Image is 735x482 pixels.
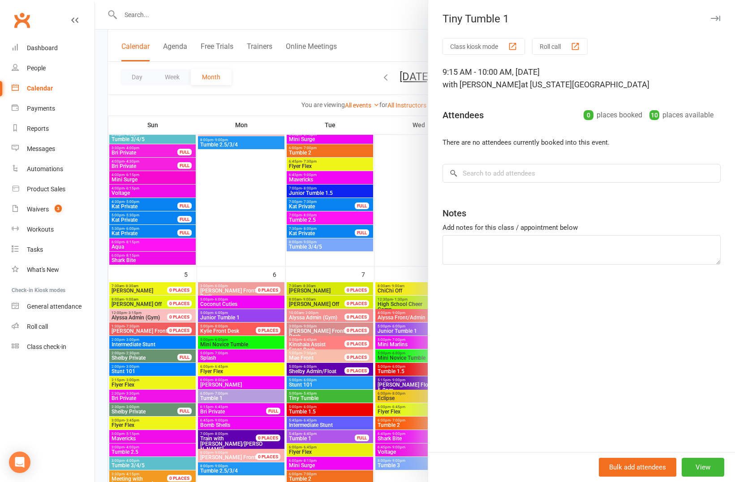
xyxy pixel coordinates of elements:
div: Notes [443,207,466,219]
div: 0 [584,110,593,120]
a: Calendar [12,78,95,99]
a: Tasks [12,240,95,260]
button: Bulk add attendees [599,458,676,477]
a: Waivers 3 [12,199,95,219]
div: Tiny Tumble 1 [428,13,735,25]
div: Dashboard [27,44,58,52]
div: Product Sales [27,185,65,193]
div: Tasks [27,246,43,253]
div: 10 [649,110,659,120]
a: People [12,58,95,78]
span: at [US_STATE][GEOGRAPHIC_DATA] [521,80,649,89]
span: 3 [55,205,62,212]
div: Workouts [27,226,54,233]
div: Automations [27,165,63,172]
div: What's New [27,266,59,273]
input: Search to add attendees [443,164,721,183]
a: Workouts [12,219,95,240]
button: Class kiosk mode [443,38,525,55]
div: Roll call [27,323,48,330]
li: There are no attendees currently booked into this event. [443,137,721,148]
div: Waivers [27,206,49,213]
button: Roll call [532,38,588,55]
a: Clubworx [11,9,33,31]
span: with [PERSON_NAME] [443,80,521,89]
a: Dashboard [12,38,95,58]
a: Roll call [12,317,95,337]
a: Messages [12,139,95,159]
div: Payments [27,105,55,112]
div: Calendar [27,85,53,92]
button: View [682,458,724,477]
div: places booked [584,109,642,121]
div: People [27,65,46,72]
a: Reports [12,119,95,139]
div: Add notes for this class / appointment below [443,222,721,233]
a: Payments [12,99,95,119]
div: places available [649,109,714,121]
div: Reports [27,125,49,132]
a: General attendance kiosk mode [12,297,95,317]
a: Product Sales [12,179,95,199]
div: General attendance [27,303,82,310]
a: What's New [12,260,95,280]
div: 9:15 AM - 10:00 AM, [DATE] [443,66,721,91]
div: Attendees [443,109,484,121]
a: Class kiosk mode [12,337,95,357]
div: Class check-in [27,343,66,350]
a: Automations [12,159,95,179]
div: Messages [27,145,55,152]
div: Open Intercom Messenger [9,452,30,473]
